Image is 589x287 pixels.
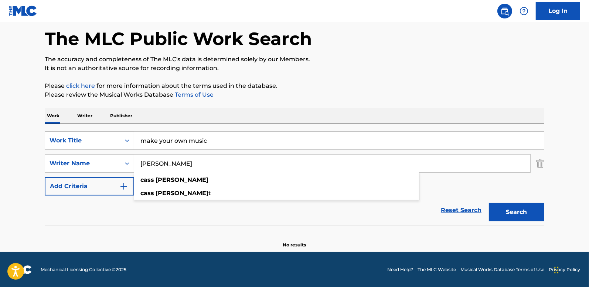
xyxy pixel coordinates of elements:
p: Work [45,108,62,124]
div: Drag [554,259,559,281]
a: Terms of Use [173,91,214,98]
a: Privacy Policy [549,266,580,273]
a: Musical Works Database Terms of Use [460,266,544,273]
img: help [520,7,528,15]
img: Delete Criterion [536,154,544,173]
a: Public Search [497,4,512,18]
strong: [PERSON_NAME] [156,176,208,183]
span: Mechanical Licensing Collective © 2025 [41,266,126,273]
strong: [PERSON_NAME] [156,190,208,197]
span: t [208,190,211,197]
img: search [500,7,509,15]
button: Search [489,203,544,221]
p: Writer [75,108,95,124]
p: No results [283,233,306,248]
img: logo [9,265,32,274]
p: It is not an authoritative source for recording information. [45,64,544,73]
p: The accuracy and completeness of The MLC's data is determined solely by our Members. [45,55,544,64]
p: Please for more information about the terms used in the database. [45,82,544,90]
button: Add Criteria [45,177,134,196]
a: Need Help? [387,266,413,273]
a: Log In [536,2,580,20]
p: Publisher [108,108,135,124]
a: The MLC Website [418,266,456,273]
iframe: Chat Widget [552,252,589,287]
div: Work Title [50,136,116,145]
p: Please review the Musical Works Database [45,90,544,99]
a: click here [66,82,95,89]
a: Reset Search [437,202,485,218]
strong: cass [140,176,154,183]
h1: The MLC Public Work Search [45,28,312,50]
form: Search Form [45,131,544,225]
strong: cass [140,190,154,197]
img: MLC Logo [9,6,37,16]
div: Writer Name [50,159,116,168]
div: Help [517,4,531,18]
img: 9d2ae6d4665cec9f34b9.svg [119,182,128,191]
